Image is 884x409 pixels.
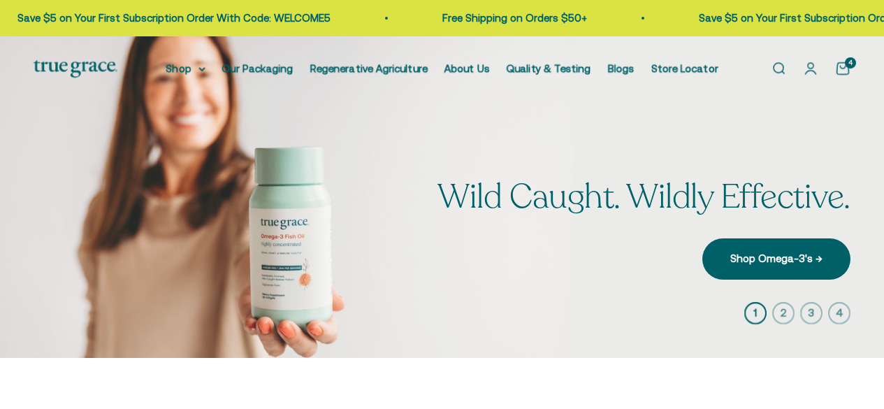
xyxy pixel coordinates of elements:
[744,302,767,324] button: 1
[444,62,490,74] a: About Us
[222,62,294,74] a: Our Packaging
[17,10,331,27] p: Save $5 on Your First Subscription Order With Code: WELCOME5
[772,302,795,324] button: 2
[651,62,718,74] a: Store Locator
[310,62,428,74] a: Regenerative Agriculture
[800,302,823,324] button: 3
[608,62,635,74] a: Blogs
[166,60,205,77] summary: Shop
[702,238,850,279] a: Shop Omega-3's →
[437,174,850,220] split-lines: Wild Caught. Wildly Effective.
[507,62,591,74] a: Quality & Testing
[845,57,856,69] cart-count: 4
[828,302,850,324] button: 4
[442,12,587,24] a: Free Shipping on Orders $50+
